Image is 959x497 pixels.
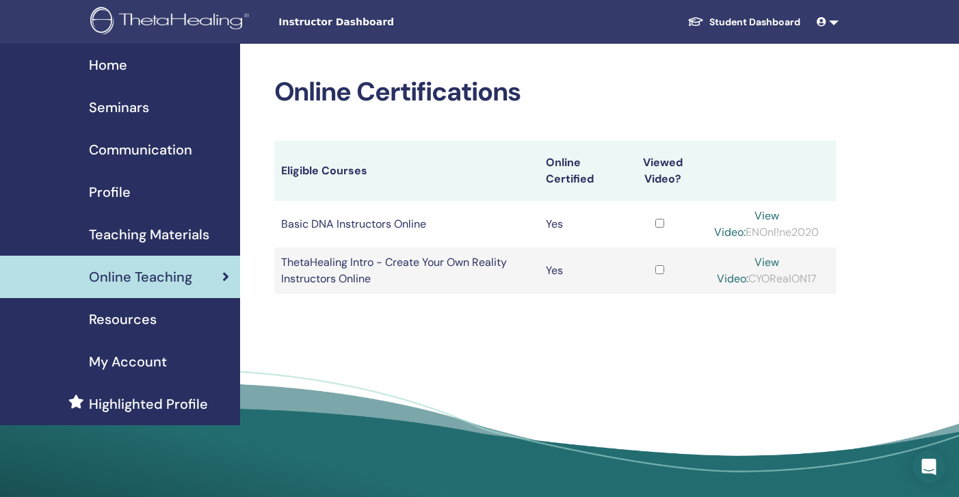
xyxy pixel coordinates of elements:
div: CYORealON17 [705,254,829,287]
span: Communication [89,139,192,160]
span: Instructor Dashboard [278,15,484,29]
img: logo.png [90,7,254,38]
a: View Video: [714,209,779,239]
span: Seminars [89,97,149,118]
img: graduation-cap-white.svg [687,16,704,27]
td: Yes [539,247,621,294]
a: Student Dashboard [676,10,811,35]
span: My Account [89,351,167,372]
span: Profile [89,182,131,202]
td: Yes [539,201,621,247]
div: ENOnl!ne2020 [705,208,829,241]
span: Resources [89,309,157,330]
span: Highlighted Profile [89,394,208,414]
h2: Online Certifications [274,77,837,108]
th: Eligible Courses [274,141,540,201]
td: Basic DNA Instructors Online [274,201,540,247]
span: Home [89,55,127,75]
div: Open Intercom Messenger [912,451,945,483]
span: Teaching Materials [89,224,209,245]
span: Online Teaching [89,267,192,287]
td: ThetaHealing Intro - Create Your Own Reality Instructors Online [274,247,540,294]
th: Viewed Video? [622,141,698,201]
th: Online Certified [539,141,621,201]
a: View Video: [717,255,779,286]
